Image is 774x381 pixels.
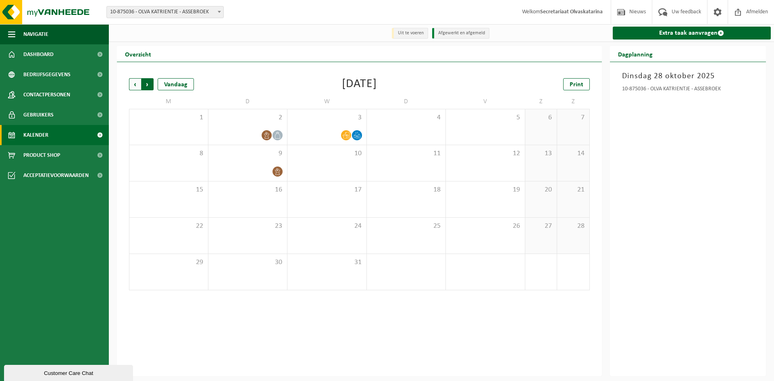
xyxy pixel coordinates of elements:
[212,113,283,122] span: 2
[570,81,583,88] span: Print
[133,185,204,194] span: 15
[432,28,489,39] li: Afgewerkt en afgemeld
[446,94,525,109] td: V
[291,222,362,231] span: 24
[450,222,521,231] span: 26
[342,78,377,90] div: [DATE]
[212,185,283,194] span: 16
[141,78,154,90] span: Volgende
[557,94,589,109] td: Z
[133,113,204,122] span: 1
[23,165,89,185] span: Acceptatievoorwaarden
[529,222,553,231] span: 27
[23,85,70,105] span: Contactpersonen
[450,113,521,122] span: 5
[450,185,521,194] span: 19
[291,185,362,194] span: 17
[4,363,135,381] iframe: chat widget
[23,65,71,85] span: Bedrijfsgegevens
[106,6,224,18] span: 10-875036 - OLVA KATRIENTJE - ASSEBROEK
[23,105,54,125] span: Gebruikers
[129,94,208,109] td: M
[540,9,603,15] strong: Secretariaat Olvaskatarina
[208,94,288,109] td: D
[133,222,204,231] span: 22
[291,258,362,267] span: 31
[622,70,754,82] h3: Dinsdag 28 oktober 2025
[129,78,141,90] span: Vorige
[133,258,204,267] span: 29
[529,185,553,194] span: 20
[158,78,194,90] div: Vandaag
[529,149,553,158] span: 13
[212,222,283,231] span: 23
[23,44,54,65] span: Dashboard
[23,24,48,44] span: Navigatie
[622,86,754,94] div: 10-875036 - OLVA KATRIENTJE - ASSEBROEK
[371,185,442,194] span: 18
[371,113,442,122] span: 4
[613,27,771,40] a: Extra taak aanvragen
[212,258,283,267] span: 30
[561,185,585,194] span: 21
[107,6,223,18] span: 10-875036 - OLVA KATRIENTJE - ASSEBROEK
[450,149,521,158] span: 12
[561,149,585,158] span: 14
[212,149,283,158] span: 9
[561,222,585,231] span: 28
[610,46,661,62] h2: Dagplanning
[117,46,159,62] h2: Overzicht
[133,149,204,158] span: 8
[563,78,590,90] a: Print
[529,113,553,122] span: 6
[291,113,362,122] span: 3
[23,125,48,145] span: Kalender
[561,113,585,122] span: 7
[392,28,428,39] li: Uit te voeren
[371,222,442,231] span: 25
[367,94,446,109] td: D
[23,145,60,165] span: Product Shop
[371,149,442,158] span: 11
[291,149,362,158] span: 10
[525,94,558,109] td: Z
[287,94,367,109] td: W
